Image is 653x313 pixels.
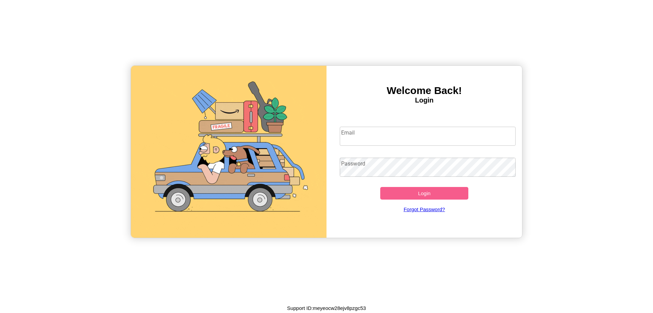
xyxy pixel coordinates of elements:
[380,187,468,200] button: Login
[326,85,522,96] h3: Welcome Back!
[131,66,326,238] img: gif
[336,200,513,219] a: Forgot Password?
[287,303,366,313] p: Support ID: meyeocw28ejv8pzgc53
[326,96,522,104] h4: Login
